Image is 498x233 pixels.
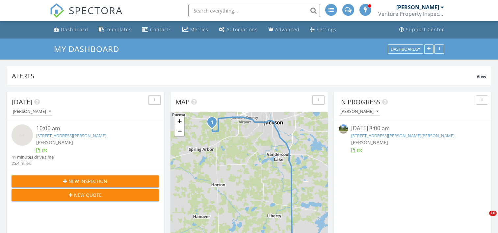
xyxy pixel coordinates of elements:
[13,109,51,114] div: [PERSON_NAME]
[12,97,33,106] span: [DATE]
[12,107,52,116] button: [PERSON_NAME]
[12,189,159,201] button: New Quote
[96,24,134,36] a: Templates
[12,175,159,187] button: New Inspection
[74,192,102,198] span: New Quote
[397,24,447,36] a: Support Center
[266,24,302,36] a: Advanced
[216,24,260,36] a: Automations (Advanced)
[275,26,300,33] div: Advanced
[489,211,497,216] span: 10
[351,124,474,133] div: [DATE] 8:00 am
[175,97,190,106] span: Map
[36,139,73,145] span: [PERSON_NAME]
[340,109,379,114] div: [PERSON_NAME]
[50,9,123,23] a: SPECTORA
[180,24,211,36] a: Metrics
[36,133,106,139] a: [STREET_ADDRESS][PERSON_NAME]
[12,124,159,167] a: 10:00 am [STREET_ADDRESS][PERSON_NAME] [PERSON_NAME] 41 minutes drive time 25.4 miles
[317,26,336,33] div: Settings
[307,24,339,36] a: Settings
[406,26,444,33] div: Support Center
[106,26,132,33] div: Templates
[12,124,33,146] img: streetview
[339,107,380,116] button: [PERSON_NAME]
[150,26,172,33] div: Contacts
[388,44,423,54] button: Dashboards
[12,160,54,167] div: 25.4 miles
[351,133,455,139] a: [STREET_ADDRESS][PERSON_NAME][PERSON_NAME]
[12,71,477,80] div: Alerts
[212,122,216,126] div: 6460 McCain Rd, Spring Arbor, MI 49283
[36,124,147,133] div: 10:00 am
[140,24,174,36] a: Contacts
[190,26,208,33] div: Metrics
[54,43,125,54] a: My Dashboard
[226,26,258,33] div: Automations
[211,120,213,125] i: 1
[477,74,486,79] span: View
[174,126,184,136] a: Zoom out
[51,24,91,36] a: Dashboard
[391,47,420,51] div: Dashboards
[50,3,64,18] img: The Best Home Inspection Software - Spectora
[12,154,54,160] div: 41 minutes drive time
[69,3,123,17] span: SPECTORA
[61,26,88,33] div: Dashboard
[174,116,184,126] a: Zoom in
[339,124,486,154] a: [DATE] 8:00 am [STREET_ADDRESS][PERSON_NAME][PERSON_NAME] [PERSON_NAME]
[339,97,380,106] span: In Progress
[188,4,320,17] input: Search everything...
[396,4,439,11] div: [PERSON_NAME]
[378,11,444,17] div: Venture Property Inspections, LLC
[351,139,388,145] span: [PERSON_NAME]
[476,211,491,226] iframe: Intercom live chat
[339,124,348,133] img: streetview
[68,178,107,185] span: New Inspection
